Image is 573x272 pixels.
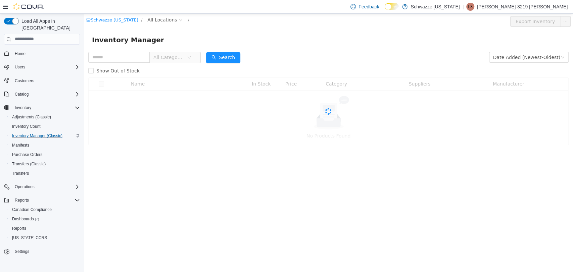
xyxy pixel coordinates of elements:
[1,182,83,192] button: Operations
[15,92,29,97] span: Catalog
[1,62,83,72] button: Users
[12,104,34,112] button: Inventory
[9,206,54,214] a: Canadian Compliance
[12,161,46,167] span: Transfers (Classic)
[57,4,58,9] span: /
[12,207,52,212] span: Canadian Compliance
[15,198,29,203] span: Reports
[63,2,93,10] span: All Locations
[12,152,43,157] span: Purchase Orders
[15,105,31,110] span: Inventory
[7,214,83,224] a: Dashboards
[1,103,83,112] button: Inventory
[468,3,472,11] span: L3
[15,64,25,70] span: Users
[7,159,83,169] button: Transfers (Classic)
[477,42,481,46] i: icon: down
[9,234,50,242] a: [US_STATE] CCRS
[2,4,7,8] i: icon: shop
[9,215,42,223] a: Dashboards
[1,247,83,256] button: Settings
[12,196,32,204] button: Reports
[9,224,80,232] span: Reports
[9,234,80,242] span: Washington CCRS
[12,196,80,204] span: Reports
[12,63,80,71] span: Users
[8,21,84,32] span: Inventory Manager
[466,3,474,11] div: Logan-3219 Rossell
[12,124,41,129] span: Inventory Count
[2,4,54,9] a: icon: shopSchwazze [US_STATE]
[7,233,83,242] button: [US_STATE] CCRS
[12,114,51,120] span: Adjustments (Classic)
[462,3,464,11] p: |
[9,122,43,130] a: Inventory Count
[359,3,379,10] span: Feedback
[7,169,83,178] button: Transfers
[9,215,80,223] span: Dashboards
[7,131,83,141] button: Inventory Manager (Classic)
[12,235,47,240] span: [US_STATE] CCRS
[12,226,26,231] span: Reports
[103,42,107,46] i: icon: down
[104,4,105,9] span: /
[1,196,83,205] button: Reports
[12,90,80,98] span: Catalog
[7,112,83,122] button: Adjustments (Classic)
[9,122,80,130] span: Inventory Count
[9,169,80,177] span: Transfers
[7,224,83,233] button: Reports
[122,39,156,49] button: icon: searchSearch
[15,51,26,56] span: Home
[9,132,80,140] span: Inventory Manager (Classic)
[385,3,399,10] input: Dark Mode
[9,160,48,168] a: Transfers (Classic)
[9,151,45,159] a: Purchase Orders
[1,90,83,99] button: Catalog
[15,78,34,84] span: Customers
[409,39,476,49] div: Date Added (Newest-Oldest)
[411,3,460,11] p: Schwazze [US_STATE]
[12,216,39,222] span: Dashboards
[12,90,31,98] button: Catalog
[9,224,29,232] a: Reports
[10,54,58,60] span: Show Out of Stock
[12,143,29,148] span: Manifests
[9,160,80,168] span: Transfers (Classic)
[7,122,83,131] button: Inventory Count
[477,3,568,11] p: [PERSON_NAME]-3219 [PERSON_NAME]
[12,171,29,176] span: Transfers
[13,3,44,10] img: Cova
[1,49,83,58] button: Home
[12,247,80,256] span: Settings
[12,183,80,191] span: Operations
[426,2,476,13] button: Export Inventory
[9,206,80,214] span: Canadian Compliance
[7,205,83,214] button: Canadian Compliance
[1,76,83,86] button: Customers
[12,50,28,58] a: Home
[9,141,32,149] a: Manifests
[12,183,37,191] button: Operations
[9,151,80,159] span: Purchase Orders
[12,76,80,85] span: Customers
[12,49,80,58] span: Home
[12,248,32,256] a: Settings
[69,40,100,47] span: All Categories
[9,113,54,121] a: Adjustments (Classic)
[12,63,28,71] button: Users
[19,18,80,31] span: Load All Apps in [GEOGRAPHIC_DATA]
[476,2,487,13] button: icon: ellipsis
[95,4,99,8] i: icon: close-circle
[12,104,80,112] span: Inventory
[12,77,37,85] a: Customers
[9,169,32,177] a: Transfers
[7,141,83,150] button: Manifests
[9,132,65,140] a: Inventory Manager (Classic)
[12,133,62,139] span: Inventory Manager (Classic)
[7,150,83,159] button: Purchase Orders
[15,184,35,189] span: Operations
[15,249,29,254] span: Settings
[9,141,80,149] span: Manifests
